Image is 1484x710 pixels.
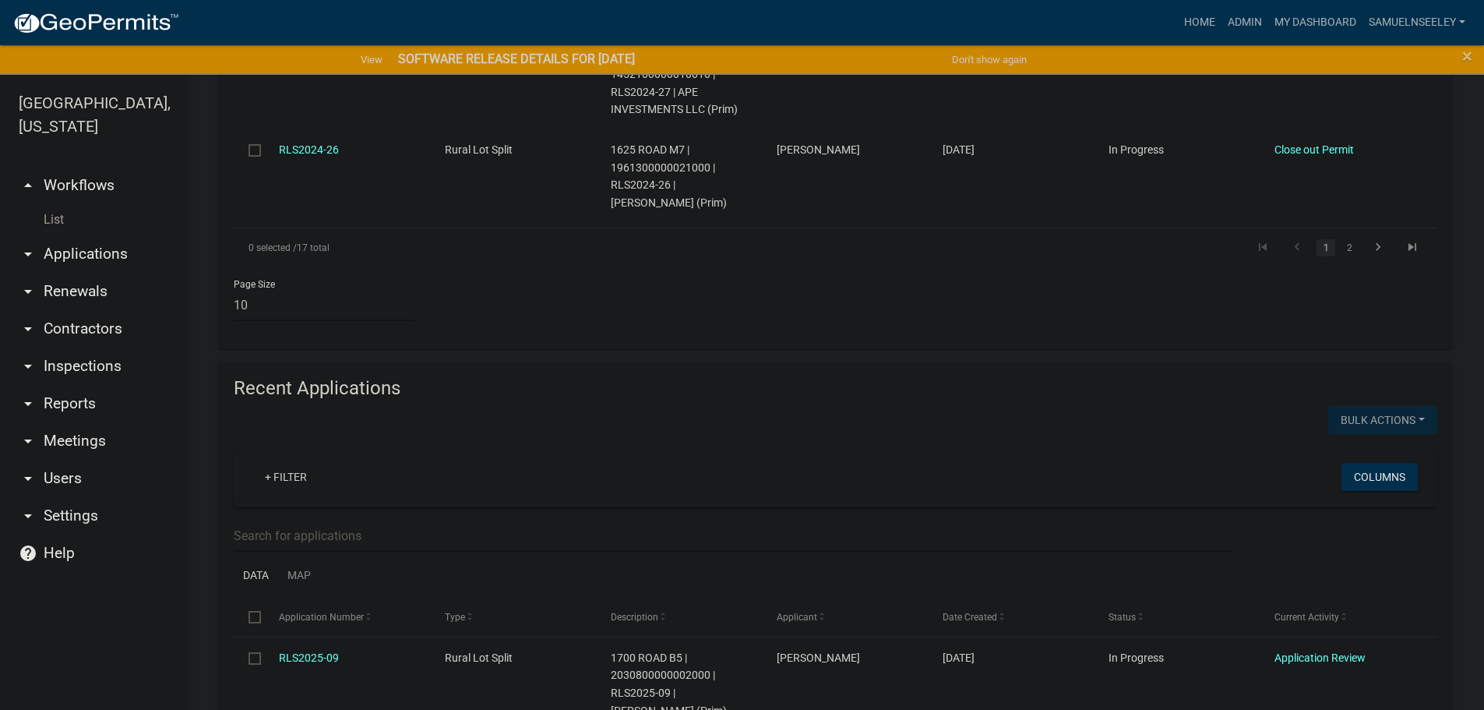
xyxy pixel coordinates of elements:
[429,599,595,636] datatable-header-cell: Type
[234,228,709,267] div: 17 total
[234,599,263,636] datatable-header-cell: Select
[943,143,975,156] span: 09/04/2024
[1274,652,1366,664] a: Application Review
[1462,45,1472,67] span: ×
[19,394,37,413] i: arrow_drop_down
[1094,599,1260,636] datatable-header-cell: Status
[943,612,997,623] span: Date Created
[279,652,339,664] a: RLS2025-09
[445,143,513,156] span: Rural Lot Split
[777,612,817,623] span: Applicant
[777,143,860,156] span: Gilbert Stefan
[445,612,465,623] span: Type
[252,463,319,491] a: + Filter
[279,143,339,156] a: RLS2024-26
[1341,463,1418,491] button: Columns
[946,47,1033,72] button: Don't show again
[1328,406,1437,434] button: Bulk Actions
[249,242,297,253] span: 0 selected /
[1109,652,1164,664] span: In Progress
[1274,612,1339,623] span: Current Activity
[1362,8,1472,37] a: SamuelNSeeley
[1109,143,1164,156] span: In Progress
[1314,235,1338,261] li: page 1
[19,320,37,338] i: arrow_drop_down
[263,599,429,636] datatable-header-cell: Application Number
[928,599,1094,636] datatable-header-cell: Date Created
[1248,239,1278,256] a: go to first page
[445,652,513,664] span: Rural Lot Split
[1221,8,1268,37] a: Admin
[19,507,37,525] i: arrow_drop_down
[19,282,37,301] i: arrow_drop_down
[777,652,860,664] span: Lacie C Hamlin
[611,143,727,209] span: 1625 ROAD M7 | 1961300000021000 | RLS2024-26 | STEFAN, GILBERT L (Prim)
[611,50,738,115] span: 2113 ROAD J7 | 1452100000010010 | RLS2024-27 | APE INVESTMENTS LLC (Prim)
[1268,8,1362,37] a: My Dashboard
[278,552,320,599] a: Map
[354,47,389,72] a: View
[1340,239,1359,256] a: 2
[234,552,278,599] a: Data
[19,176,37,195] i: arrow_drop_up
[611,612,658,623] span: Description
[596,599,762,636] datatable-header-cell: Description
[19,357,37,376] i: arrow_drop_down
[1282,239,1312,256] a: go to previous page
[19,245,37,263] i: arrow_drop_down
[943,652,975,664] span: 09/04/2025
[1338,235,1361,261] li: page 2
[762,599,928,636] datatable-header-cell: Applicant
[234,520,1232,552] input: Search for applications
[19,432,37,450] i: arrow_drop_down
[1109,612,1136,623] span: Status
[19,544,37,563] i: help
[1260,599,1426,636] datatable-header-cell: Current Activity
[1398,239,1427,256] a: go to last page
[1178,8,1221,37] a: Home
[1363,239,1393,256] a: go to next page
[234,377,1437,400] h4: Recent Applications
[19,469,37,488] i: arrow_drop_down
[1274,143,1354,156] a: Close out Permit
[1462,47,1472,65] button: Close
[279,612,364,623] span: Application Number
[398,51,635,66] strong: SOFTWARE RELEASE DETAILS FOR [DATE]
[1317,239,1335,256] a: 1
